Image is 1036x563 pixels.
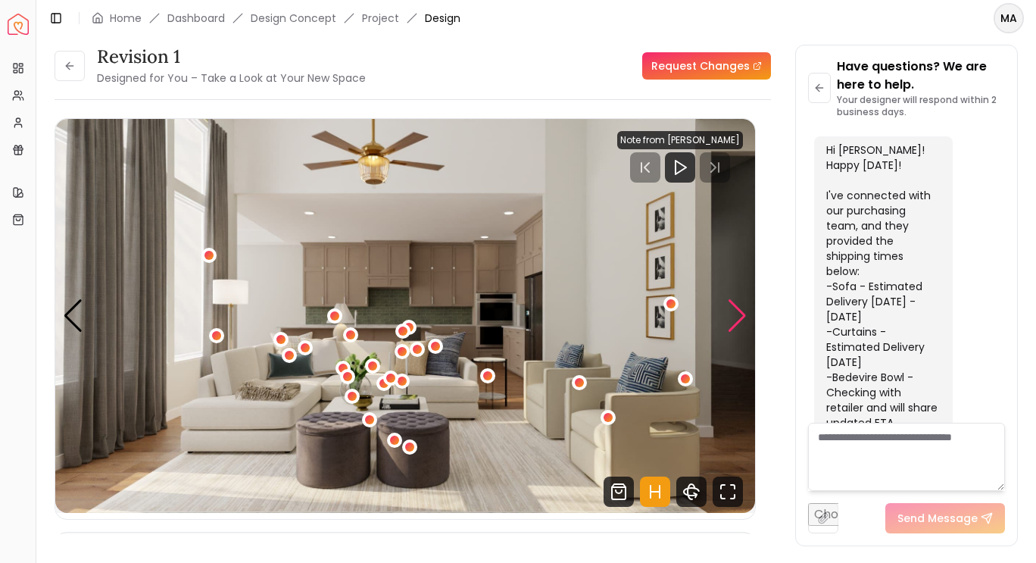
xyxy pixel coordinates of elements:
[617,131,743,149] div: Note from [PERSON_NAME]
[92,11,460,26] nav: breadcrumb
[63,299,83,333] div: Previous slide
[837,58,1005,94] p: Have questions? We are here to help.
[251,11,336,26] li: Design Concept
[8,14,29,35] img: Spacejoy Logo
[167,11,225,26] a: Dashboard
[55,119,755,513] img: Design Render 3
[362,11,399,26] a: Project
[110,11,142,26] a: Home
[837,94,1005,118] p: Your designer will respond within 2 business days.
[97,45,366,69] h3: Revision 1
[640,477,670,507] svg: Hotspots Toggle
[727,299,747,333] div: Next slide
[671,158,689,177] svg: Play
[97,70,366,86] small: Designed for You – Take a Look at Your New Space
[425,11,460,26] span: Design
[8,14,29,35] a: Spacejoy
[995,5,1022,32] span: MA
[55,119,755,513] div: 2 / 6
[713,477,743,507] svg: Fullscreen
[676,477,707,507] svg: 360 View
[994,3,1024,33] button: MA
[604,477,634,507] svg: Shop Products from this design
[55,119,755,513] div: Carousel
[642,52,771,80] a: Request Changes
